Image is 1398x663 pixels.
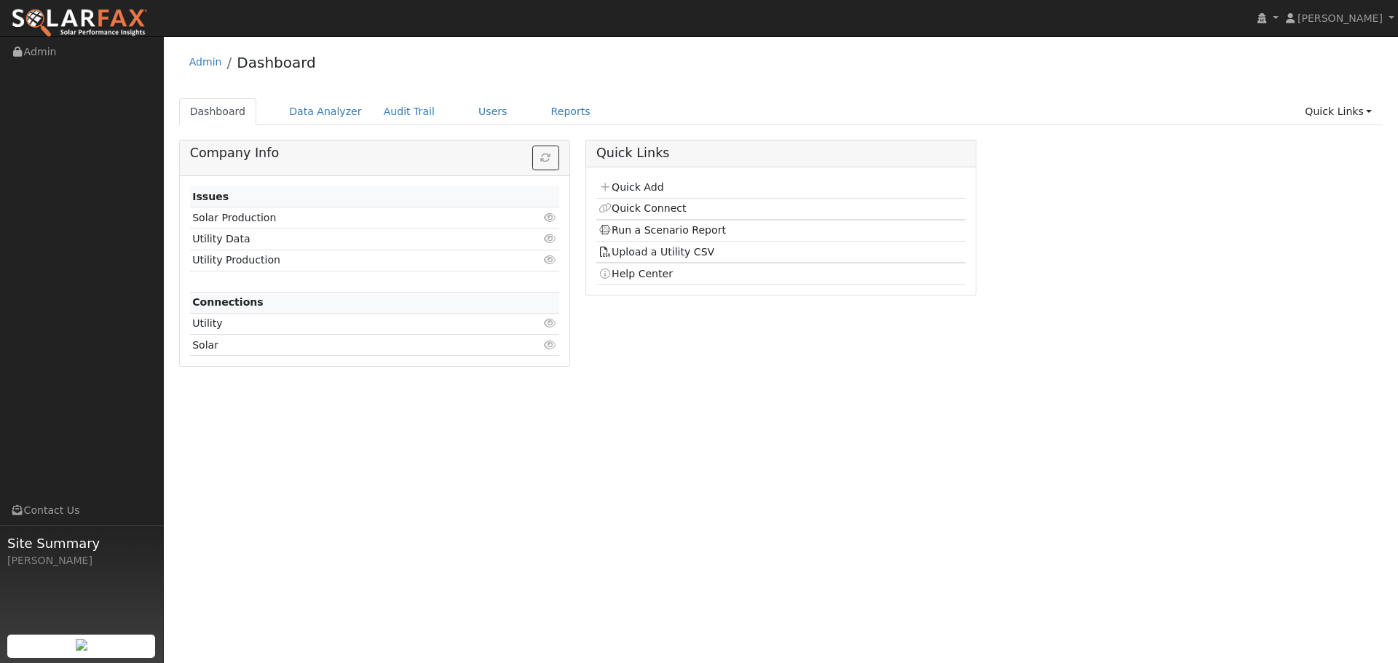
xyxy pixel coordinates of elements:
td: Solar [190,335,499,356]
a: Upload a Utility CSV [599,246,714,258]
td: Utility Data [190,229,499,250]
h5: Company Info [190,146,559,161]
td: Solar Production [190,207,499,229]
i: Click to view [544,255,557,265]
a: Help Center [599,268,673,279]
i: Click to view [544,340,557,350]
span: [PERSON_NAME] [1298,12,1383,24]
img: SolarFax [11,8,148,39]
td: Utility Production [190,250,499,271]
i: Click to view [544,318,557,328]
a: Quick Connect [599,202,686,214]
i: Click to view [544,213,557,223]
h5: Quick Links [596,146,965,161]
a: Quick Links [1294,98,1383,125]
div: [PERSON_NAME] [7,553,156,568]
a: Admin [189,56,222,68]
a: Run a Scenario Report [599,224,726,236]
a: Audit Trail [373,98,446,125]
span: Site Summary [7,533,156,553]
strong: Issues [192,191,229,202]
a: Reports [540,98,601,125]
td: Utility [190,313,499,334]
a: Data Analyzer [278,98,373,125]
img: retrieve [76,639,87,651]
a: Dashboard [179,98,257,125]
i: Click to view [544,234,557,244]
strong: Connections [192,296,264,308]
a: Quick Add [599,181,663,193]
a: Users [467,98,518,125]
a: Dashboard [237,54,316,71]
